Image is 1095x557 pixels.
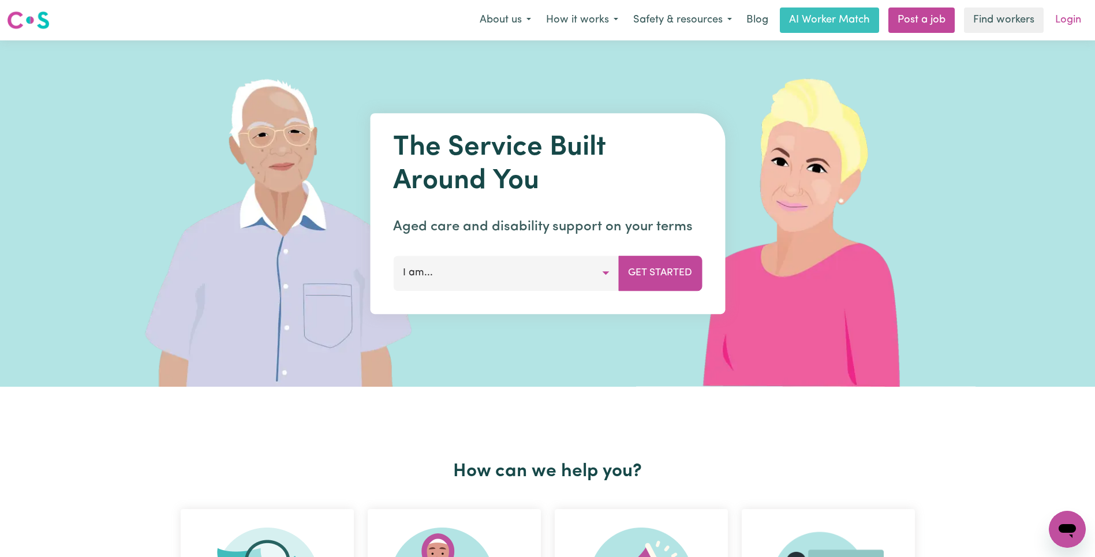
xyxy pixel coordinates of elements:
a: Post a job [888,8,955,33]
h1: The Service Built Around You [393,132,702,198]
a: Find workers [964,8,1044,33]
button: About us [472,8,539,32]
img: Careseekers logo [7,10,50,31]
button: Safety & resources [626,8,739,32]
a: Blog [739,8,775,33]
a: Login [1048,8,1088,33]
a: Careseekers logo [7,7,50,33]
h2: How can we help you? [174,461,922,483]
button: I am... [393,256,619,290]
button: Get Started [618,256,702,290]
button: How it works [539,8,626,32]
iframe: Button to launch messaging window [1049,511,1086,548]
p: Aged care and disability support on your terms [393,216,702,237]
a: AI Worker Match [780,8,879,33]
